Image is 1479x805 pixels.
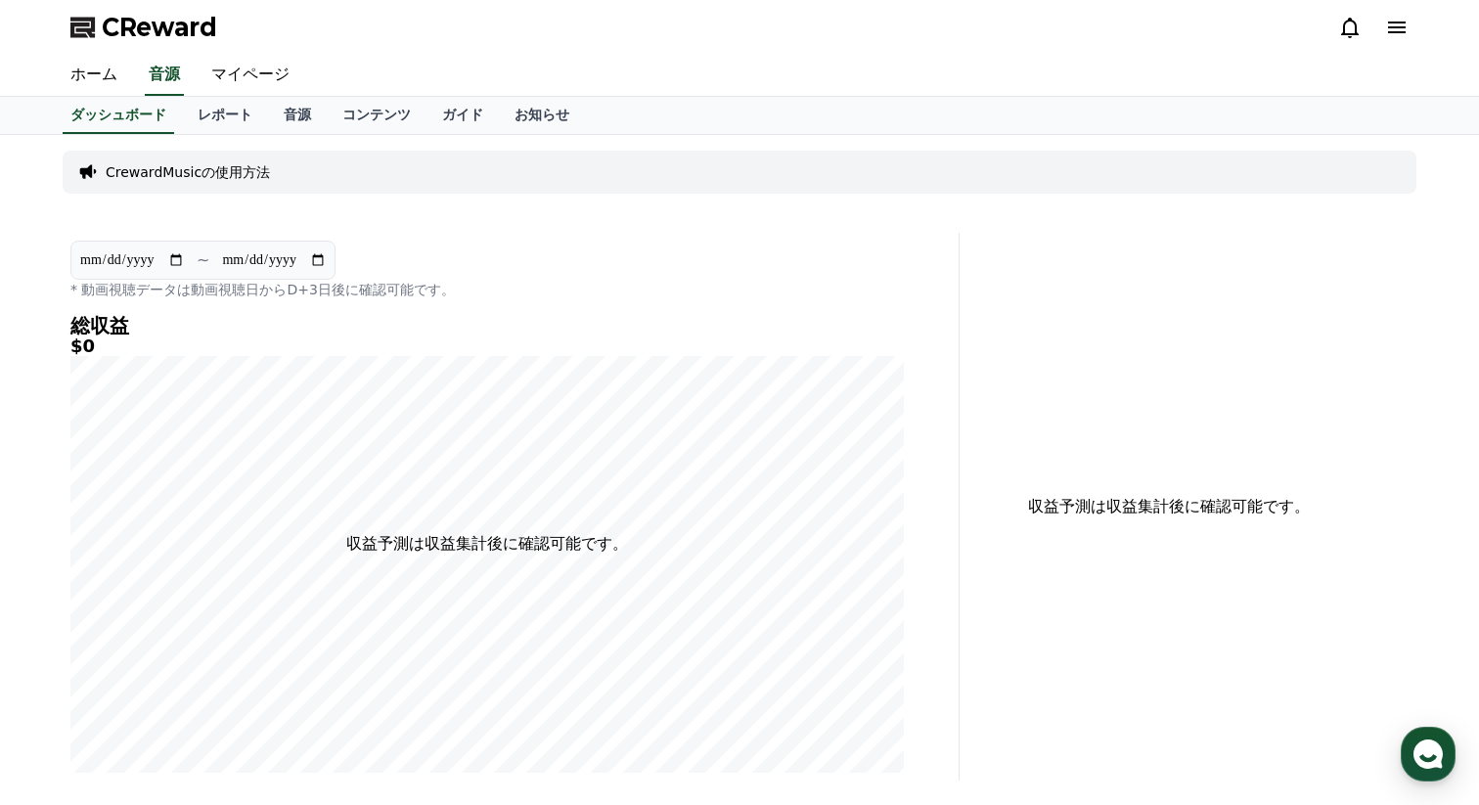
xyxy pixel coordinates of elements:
a: CReward [70,12,217,43]
p: ~ [197,248,209,272]
a: CrewardMusicの使用方法 [106,162,270,182]
a: 音源 [145,55,184,96]
a: レポート [182,97,268,134]
a: お知らせ [499,97,585,134]
a: コンテンツ [327,97,426,134]
span: CReward [102,12,217,43]
a: 音源 [268,97,327,134]
h4: 総収益 [70,315,904,336]
p: 収益予測は収益集計後に確認可能です。 [346,532,628,556]
a: マイページ [196,55,305,96]
p: * 動画視聴データは動画視聴日からD+3日後に確認可能です。 [70,280,904,299]
a: ダッシュボード [63,97,174,134]
a: ガイド [426,97,499,134]
p: 収益予測は収益集計後に確認可能です。 [975,495,1362,518]
h5: $0 [70,336,904,356]
a: ホーム [55,55,133,96]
